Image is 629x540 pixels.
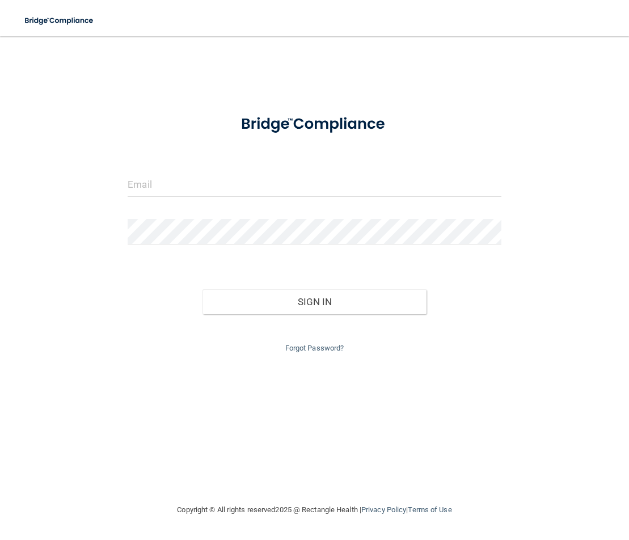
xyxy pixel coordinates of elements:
[128,171,501,197] input: Email
[225,104,403,144] img: bridge_compliance_login_screen.278c3ca4.svg
[408,505,451,514] a: Terms of Use
[108,492,522,528] div: Copyright © All rights reserved 2025 @ Rectangle Health | |
[285,344,344,352] a: Forgot Password?
[361,505,406,514] a: Privacy Policy
[202,289,427,314] button: Sign In
[17,9,102,32] img: bridge_compliance_login_screen.278c3ca4.svg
